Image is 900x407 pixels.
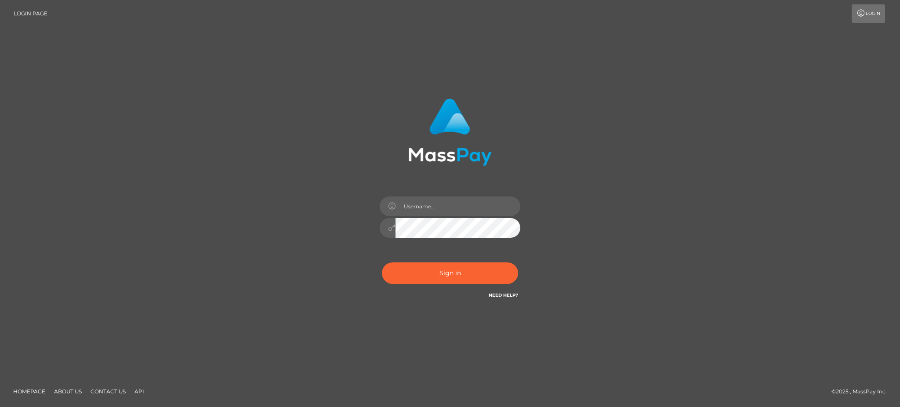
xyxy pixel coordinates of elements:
button: Sign in [382,262,518,284]
a: Need Help? [489,292,518,298]
a: About Us [51,385,85,398]
a: Homepage [10,385,49,398]
a: Login Page [14,4,47,23]
a: Contact Us [87,385,129,398]
div: © 2025 , MassPay Inc. [831,387,893,396]
a: Login [852,4,885,23]
input: Username... [396,196,520,216]
img: MassPay Login [408,98,492,166]
a: API [131,385,148,398]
